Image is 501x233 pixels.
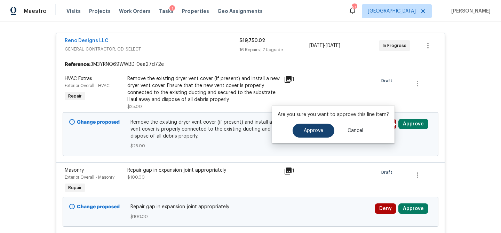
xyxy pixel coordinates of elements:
[77,120,120,125] b: Change proposed
[383,42,409,49] span: In Progress
[375,203,396,214] button: Deny
[66,8,81,15] span: Visits
[65,76,92,81] span: HVAC Extras
[65,84,110,88] span: Exterior Overall - HVAC
[127,104,142,109] span: $25.00
[239,46,309,53] div: 16 Repairs | 7 Upgrade
[65,184,85,191] span: Repair
[89,8,111,15] span: Projects
[398,203,428,214] button: Approve
[336,124,374,138] button: Cancel
[65,38,109,43] a: Reno Designs LLC
[65,46,239,53] span: GENERAL_CONTRACTOR, OD_SELECT
[56,58,445,71] div: 3M3YRNQ69WWBD-0ea27d72e
[77,204,120,209] b: Change proposed
[309,43,324,48] span: [DATE]
[348,128,363,133] span: Cancel
[217,8,263,15] span: Geo Assignments
[293,124,334,138] button: Approve
[381,169,395,176] span: Draft
[159,9,174,14] span: Tasks
[304,128,323,133] span: Approve
[326,43,340,48] span: [DATE]
[127,167,280,174] div: Repair gap in expansion joint appropriately
[352,4,357,11] div: 51
[119,8,151,15] span: Work Orders
[65,61,90,68] b: Reference:
[239,38,265,43] span: $19,750.02
[381,77,395,84] span: Draft
[169,5,175,12] div: 1
[24,8,47,15] span: Maestro
[368,8,416,15] span: [GEOGRAPHIC_DATA]
[448,8,491,15] span: [PERSON_NAME]
[130,213,371,220] span: $100.00
[65,93,85,100] span: Repair
[127,175,145,179] span: $100.00
[182,8,209,15] span: Properties
[278,111,389,118] p: Are you sure you want to approve this line item?
[130,142,371,149] span: $25.00
[127,75,280,103] div: Remove the existing dryer vent cover (if present) and install a new dryer vent cover. Ensure that...
[65,168,84,173] span: Masonry
[130,119,371,140] span: Remove the existing dryer vent cover (if present) and install a new dryer vent cover. Ensure that...
[398,119,428,129] button: Approve
[65,175,114,179] span: Exterior Overall - Masonry
[130,203,371,210] span: Repair gap in expansion joint appropriately
[284,75,311,84] div: 1
[284,167,311,175] div: 1
[309,42,340,49] span: -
